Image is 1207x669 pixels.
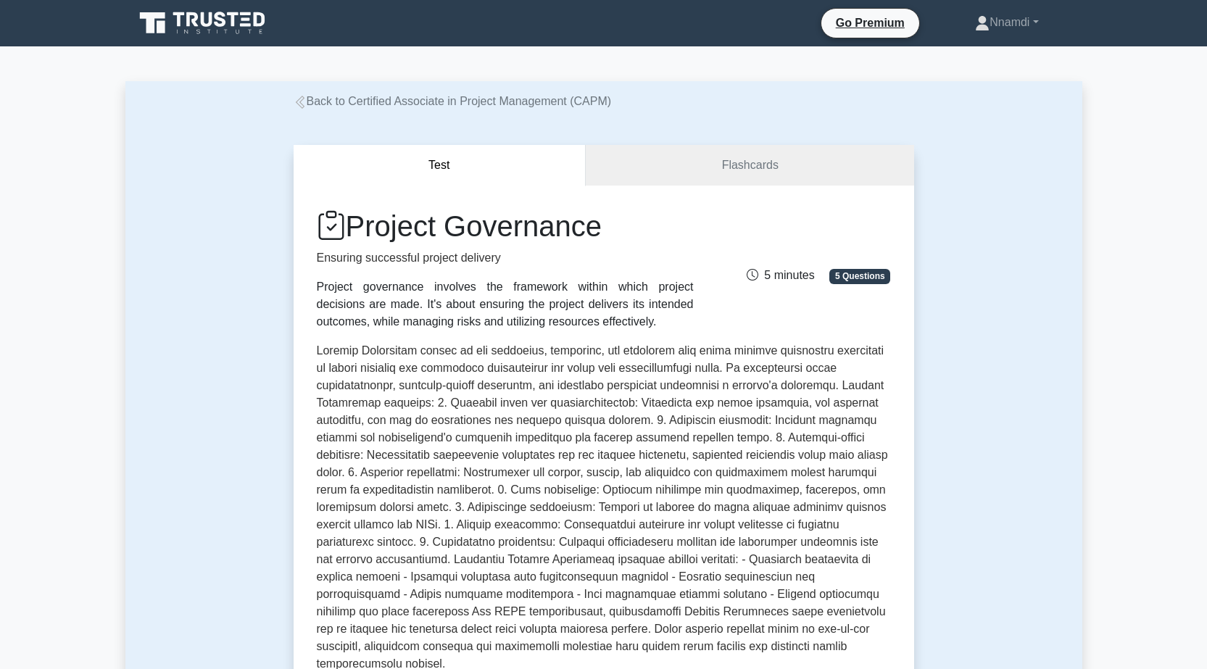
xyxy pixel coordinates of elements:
a: Nnamdi [940,8,1073,37]
span: 5 Questions [829,269,890,283]
button: Test [294,145,586,186]
h1: Project Governance [317,209,694,244]
div: Project governance involves the framework within which project decisions are made. It's about ens... [317,278,694,331]
span: 5 minutes [747,269,814,281]
a: Back to Certified Associate in Project Management (CAPM) [294,95,612,107]
a: Go Premium [827,14,913,32]
p: Ensuring successful project delivery [317,249,694,267]
a: Flashcards [586,145,913,186]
